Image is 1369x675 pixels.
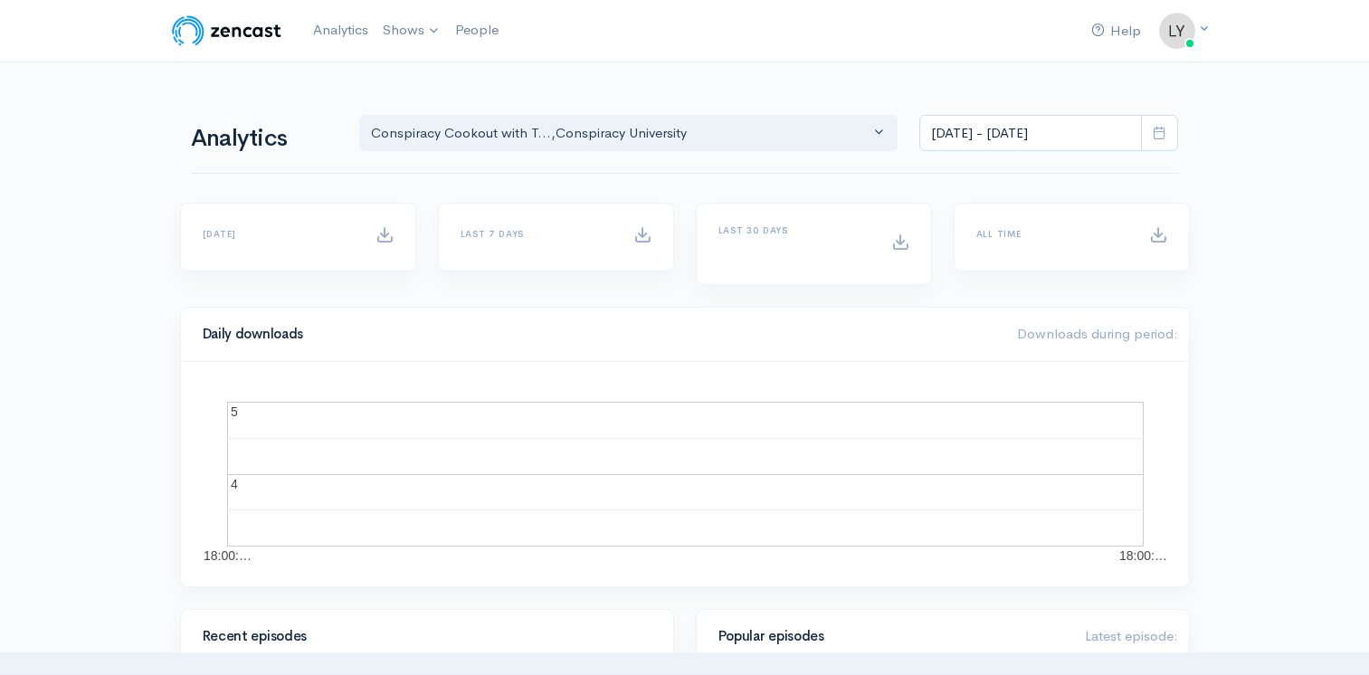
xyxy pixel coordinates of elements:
[919,115,1142,152] input: analytics date range selector
[231,477,238,491] text: 4
[1119,548,1167,563] text: 18:00:…
[204,548,252,563] text: 18:00:…
[359,115,898,152] button: Conspiracy Cookout with T..., Conspiracy University
[1084,12,1148,51] a: Help
[203,629,641,644] h4: Recent episodes
[169,13,284,49] img: ZenCast Logo
[1017,325,1178,342] span: Downloads during period:
[976,229,1127,239] h6: All time
[203,229,354,239] h6: [DATE]
[306,11,376,50] a: Analytics
[191,126,337,152] h1: Analytics
[376,11,448,51] a: Shows
[231,404,238,419] text: 5
[371,123,870,144] div: Conspiracy Cookout with T... , Conspiracy University
[448,11,506,50] a: People
[461,229,612,239] h6: Last 7 days
[203,384,1167,565] svg: A chart.
[203,327,995,342] h4: Daily downloads
[1159,13,1195,49] img: ...
[1085,627,1178,644] span: Latest episode:
[718,225,870,235] h6: Last 30 days
[718,629,1063,644] h4: Popular episodes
